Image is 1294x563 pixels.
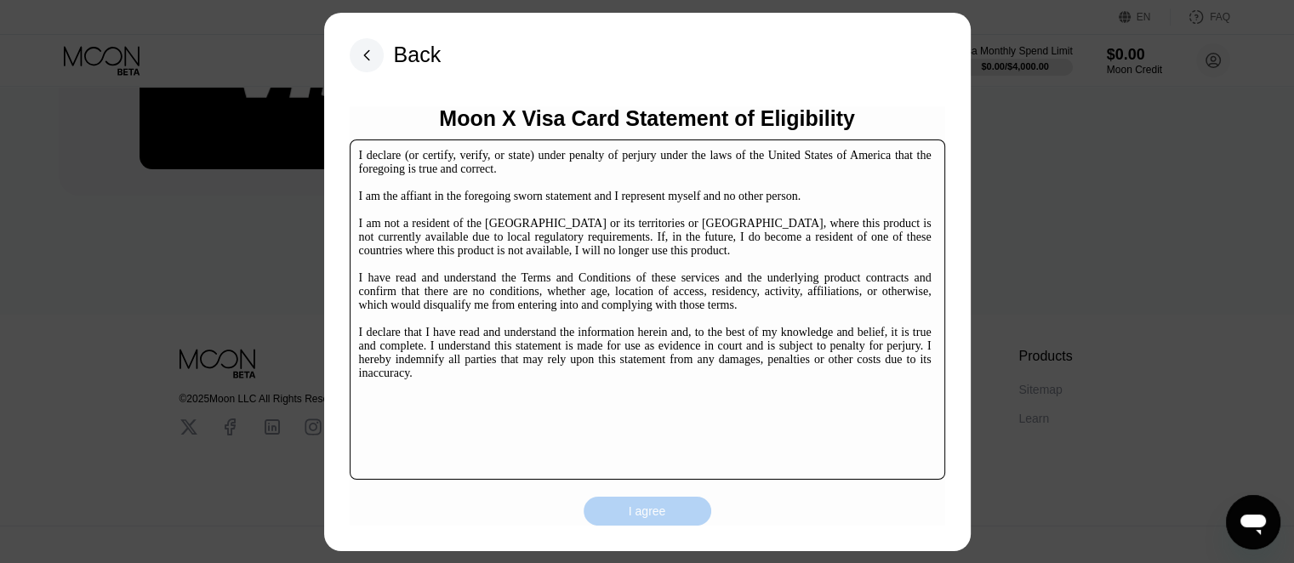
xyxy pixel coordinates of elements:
div: Moon X Visa Card Statement of Eligibility [439,106,855,131]
iframe: Button to launch messaging window [1226,495,1280,549]
div: I agree [629,503,666,519]
div: I declare (or certify, verify, or state) under penalty of perjury under the laws of the United St... [359,149,932,380]
div: Back [350,38,442,72]
div: Back [394,43,442,67]
div: I agree [584,497,711,526]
